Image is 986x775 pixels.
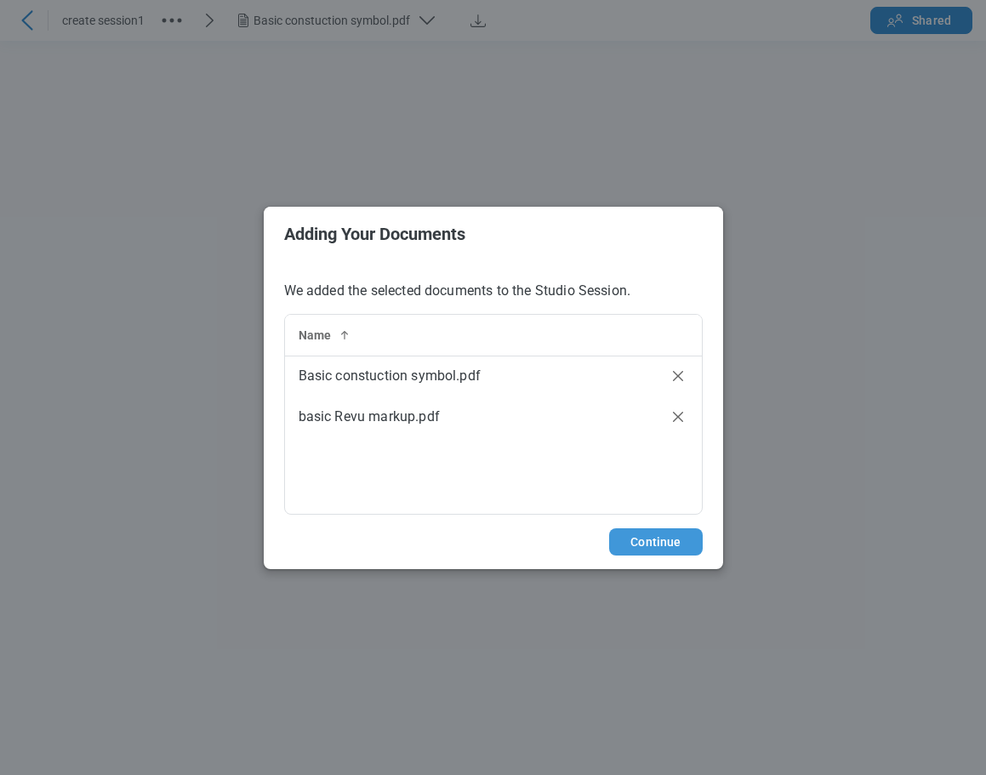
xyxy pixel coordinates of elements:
div: We added the selected documents to the Studio Session. [264,261,723,515]
table: bb-data-table [285,315,702,437]
div: basic Revu markup.pdf [299,407,641,427]
button: Continue [609,528,702,556]
div: Name [299,327,641,344]
button: Remove [668,407,688,427]
h2: Adding Your Documents [284,225,703,243]
button: Remove [668,366,688,386]
div: Basic constuction symbol.pdf [299,366,641,386]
